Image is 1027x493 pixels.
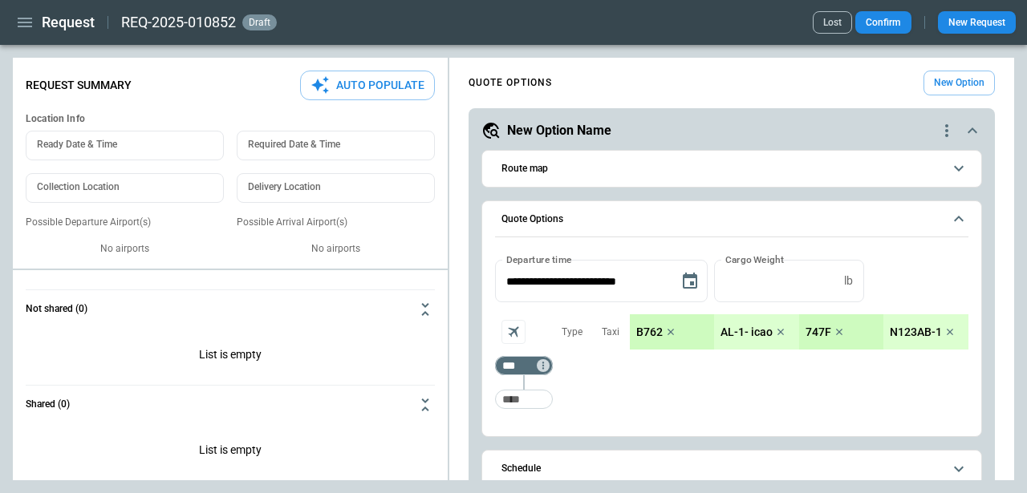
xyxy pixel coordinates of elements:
h6: Shared (0) [26,399,70,410]
p: List is empty [26,329,435,385]
button: Confirm [855,11,911,34]
div: Too short [495,390,553,409]
button: Auto Populate [300,71,435,100]
button: New Option Namequote-option-actions [481,121,982,140]
p: AL-1- icao [721,325,773,339]
p: B762 [636,325,663,339]
div: Not shared (0) [26,329,435,385]
p: No airports [26,242,224,256]
p: N123AB-1 [890,325,942,339]
p: 747F [806,325,831,339]
div: scrollable content [630,314,968,350]
p: No airports [237,242,435,256]
button: Quote Options [495,201,968,238]
div: Quote Options [495,260,968,417]
p: Taxi [602,325,619,339]
button: Lost [813,11,852,34]
button: Not shared (0) [26,290,435,329]
h6: Not shared (0) [26,304,87,314]
p: Possible Arrival Airport(s) [237,216,435,229]
p: Type [562,325,583,339]
button: Schedule [495,451,968,487]
div: quote-option-actions [937,121,956,140]
h6: Location Info [26,113,435,125]
h6: Route map [501,164,548,174]
button: New Option [923,71,995,95]
h1: Request [42,13,95,32]
span: draft [246,17,274,28]
p: Possible Departure Airport(s) [26,216,224,229]
div: Not shared (0) [26,424,435,480]
h5: New Option Name [507,122,611,139]
p: Request Summary [26,79,132,92]
span: Aircraft selection [501,320,526,344]
button: New Request [938,11,1016,34]
label: Departure time [506,253,572,266]
div: Too short [495,356,553,375]
h6: Quote Options [501,214,563,224]
h4: QUOTE OPTIONS [469,79,552,87]
button: Choose date, selected date is Aug 13, 2025 [674,265,706,297]
label: Cargo Weight [725,253,784,266]
p: List is empty [26,424,435,480]
h2: REQ-2025-010852 [121,13,236,32]
button: Shared (0) [26,386,435,424]
h6: Schedule [501,463,541,474]
p: lb [844,274,853,288]
button: Route map [495,151,968,187]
